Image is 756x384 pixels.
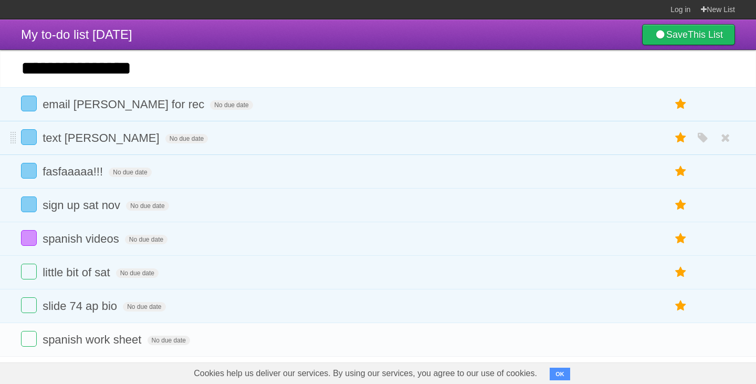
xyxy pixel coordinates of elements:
span: spanish work sheet [43,333,144,346]
label: Done [21,297,37,313]
label: Done [21,129,37,145]
span: No due date [210,100,253,110]
label: Done [21,196,37,212]
span: fasfaaaaa!!! [43,165,106,178]
label: Done [21,163,37,179]
label: Star task [671,163,691,180]
span: No due date [109,168,151,177]
label: Star task [671,264,691,281]
span: sign up sat nov [43,199,123,212]
label: Done [21,230,37,246]
label: Star task [671,96,691,113]
button: OK [550,368,570,380]
label: Done [21,96,37,111]
label: Star task [671,297,691,315]
span: little bit of sat [43,266,112,279]
span: My to-do list [DATE] [21,27,132,41]
span: Cookies help us deliver our services. By using our services, you agree to our use of cookies. [183,363,548,384]
label: Star task [671,129,691,147]
span: No due date [116,268,159,278]
a: SaveThis List [642,24,735,45]
span: No due date [125,235,167,244]
label: Star task [671,196,691,214]
b: This List [688,29,723,40]
label: Done [21,331,37,347]
span: No due date [165,134,208,143]
span: slide 74 ap bio [43,299,120,313]
span: text [PERSON_NAME] [43,131,162,144]
span: No due date [126,201,169,211]
span: No due date [148,336,190,345]
label: Done [21,264,37,279]
span: email [PERSON_NAME] for rec [43,98,207,111]
label: Star task [671,230,691,247]
span: spanish videos [43,232,122,245]
span: No due date [123,302,165,312]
